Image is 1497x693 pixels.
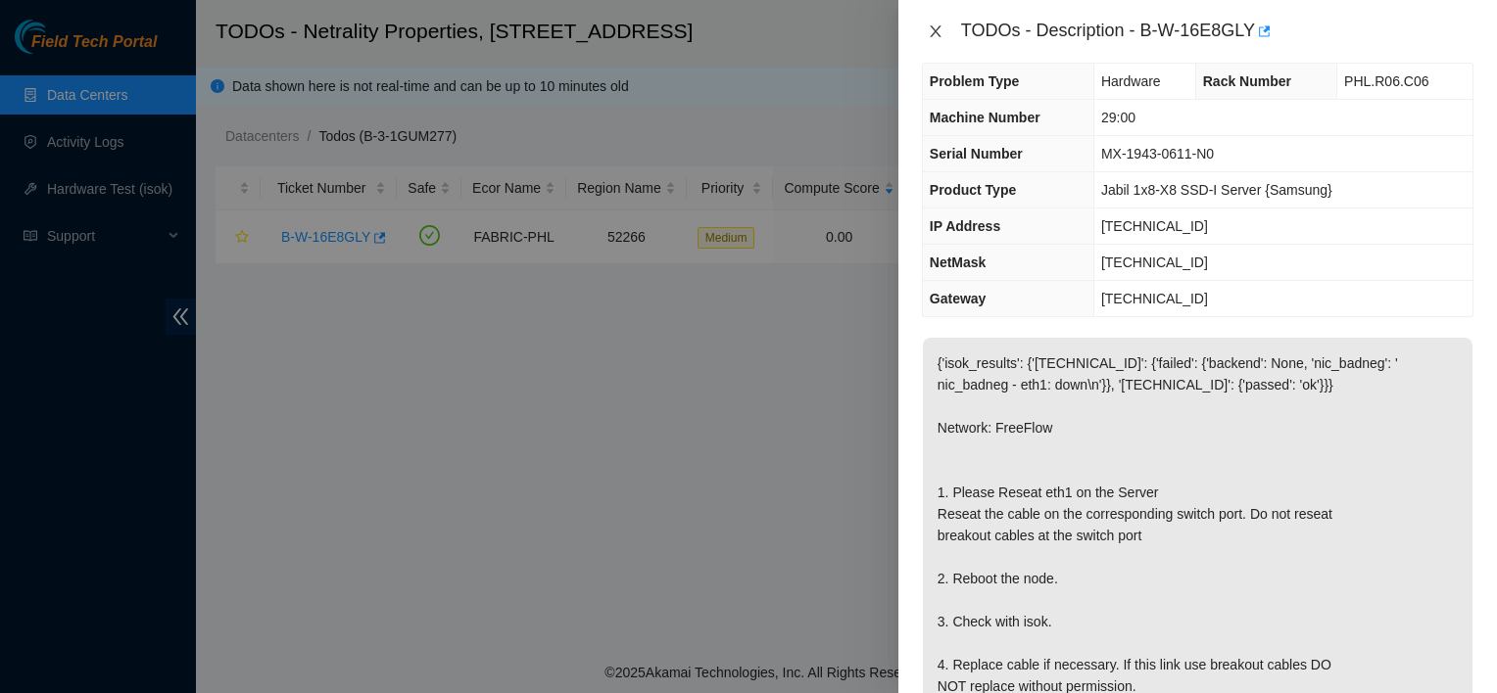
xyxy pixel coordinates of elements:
span: PHL.R06.C06 [1344,73,1428,89]
span: [TECHNICAL_ID] [1101,254,1208,270]
span: [TECHNICAL_ID] [1101,291,1208,306]
span: Serial Number [930,146,1023,162]
span: [TECHNICAL_ID] [1101,218,1208,234]
span: NetMask [930,254,987,270]
span: Problem Type [930,73,1020,89]
span: close [928,23,943,39]
span: Jabil 1x8-X8 SSD-I Server {Samsung} [1101,182,1332,198]
span: 29:00 [1101,110,1135,125]
div: TODOs - Description - B-W-16E8GLY [961,16,1473,47]
span: Machine Number [930,110,1040,125]
span: Hardware [1101,73,1161,89]
span: Product Type [930,182,1016,198]
span: Rack Number [1203,73,1291,89]
button: Close [922,23,949,41]
span: Gateway [930,291,987,306]
span: MX-1943-0611-N0 [1101,146,1214,162]
span: IP Address [930,218,1000,234]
